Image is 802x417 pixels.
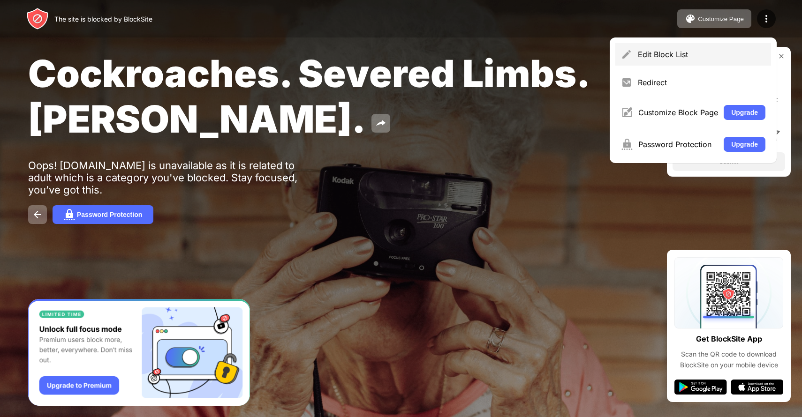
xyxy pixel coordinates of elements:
button: Customize Page [677,9,751,28]
button: Password Protection [53,205,153,224]
div: Scan the QR code to download BlockSite on your mobile device [674,349,783,370]
img: google-play.svg [674,380,727,395]
div: Oops! [DOMAIN_NAME] is unavailable as it is related to adult which is a category you've blocked. ... [28,159,318,196]
div: Customize Block Page [638,108,718,117]
img: back.svg [32,209,43,220]
img: menu-pencil.svg [621,49,632,60]
button: Upgrade [724,137,765,152]
div: Password Protection [638,140,718,149]
img: qrcode.svg [674,257,783,328]
img: menu-redirect.svg [621,77,632,88]
span: Cockroaches. Severed Limbs. [PERSON_NAME]. [28,51,588,141]
div: Password Protection [77,211,142,218]
img: pallet.svg [685,13,696,24]
button: Upgrade [724,105,765,120]
img: menu-icon.svg [761,13,772,24]
img: rate-us-close.svg [778,52,785,60]
img: app-store.svg [731,380,783,395]
img: share.svg [375,118,386,129]
div: Redirect [638,78,765,87]
img: header-logo.svg [26,7,49,30]
img: menu-password.svg [621,139,633,150]
div: Customize Page [698,15,744,22]
img: password.svg [64,209,75,220]
div: Edit Block List [638,50,765,59]
img: menu-customize.svg [621,107,633,118]
div: The site is blocked by BlockSite [54,15,152,23]
div: Get BlockSite App [696,332,762,346]
iframe: Banner [28,299,250,406]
